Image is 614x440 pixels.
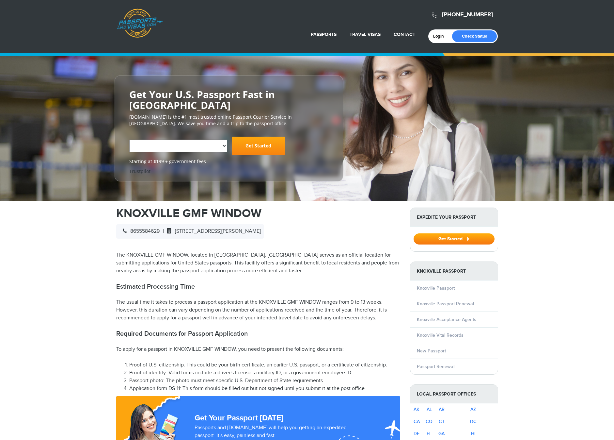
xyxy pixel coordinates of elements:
a: AR [439,407,445,412]
a: Travel Visas [350,32,381,37]
a: DE [414,431,419,436]
a: DC [470,419,477,424]
h1: KNOXVILLE GMF WINDOW [116,208,400,219]
strong: Expedite Your Passport [410,208,498,227]
a: Passports & [DOMAIN_NAME] [117,8,163,38]
button: Get Started [414,233,495,245]
a: Knoxville Passport [417,285,455,291]
a: CO [426,419,433,424]
a: Knoxville Vital Records [417,332,464,338]
a: AZ [470,407,476,412]
a: Passport Renewal [417,364,454,369]
div: | [116,224,264,239]
strong: Get Your Passport [DATE] [195,413,283,423]
li: Proof of identity: Valid forms include a driver's license, a military ID, or a government employe... [129,369,400,377]
li: Proof of U.S. citizenship: This could be your birth certificate, an earlier U.S. passport, or a c... [129,361,400,369]
h2: Estimated Processing Time [116,283,400,291]
h2: Required Documents for Passport Application [116,330,400,338]
a: Trustpilot [129,168,150,174]
a: Get Started [232,137,285,155]
span: Starting at $199 + government fees [129,158,328,165]
a: Login [433,34,449,39]
a: GA [438,431,445,436]
a: Contact [394,32,415,37]
a: AL [427,407,432,412]
a: CA [414,419,420,424]
p: The KNOXVILLE GMF WINDOW, located in [GEOGRAPHIC_DATA], [GEOGRAPHIC_DATA] serves as an official l... [116,251,400,275]
span: 8655584629 [119,228,160,234]
li: Application form DS-11: This form should be filled out but not signed until you submit it at the ... [129,385,400,393]
a: HI [471,431,476,436]
li: Passport photo: The photo must meet specific U.S. Department of State requirements. [129,377,400,385]
a: Knoxville Passport Renewal [417,301,474,307]
p: To apply for a passport in KNOXVILLE GMF WINDOW, you need to present the following documents: [116,346,400,353]
a: Passports [311,32,337,37]
a: Check Status [452,30,497,42]
a: CT [439,419,445,424]
a: FL [427,431,432,436]
a: AK [414,407,419,412]
h2: Get Your U.S. Passport Fast in [GEOGRAPHIC_DATA] [129,89,328,110]
a: Get Started [414,236,495,241]
a: [PHONE_NUMBER] [442,11,493,18]
a: New Passport [417,348,446,354]
p: The usual time it takes to process a passport application at the KNOXVILLE GMF WINDOW ranges from... [116,298,400,322]
a: Knoxville Acceptance Agents [417,317,476,322]
p: [DOMAIN_NAME] is the #1 most trusted online Passport Courier Service in [GEOGRAPHIC_DATA]. We sav... [129,114,328,127]
span: [STREET_ADDRESS][PERSON_NAME] [164,228,261,234]
strong: Local Passport Offices [410,385,498,403]
strong: Knoxville Passport [410,262,498,280]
